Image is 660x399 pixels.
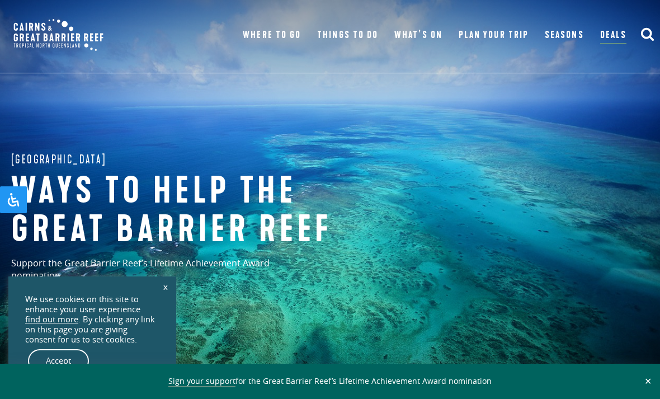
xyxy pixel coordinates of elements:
[28,349,89,373] a: Accept
[600,27,626,44] a: Deals
[243,27,300,43] a: Where To Go
[317,27,378,43] a: Things To Do
[11,172,380,248] h1: Ways to help the great barrier reef
[7,193,20,206] svg: Open Accessibility Panel
[25,314,78,325] a: find out more
[158,274,173,299] a: x
[394,27,442,43] a: What’s On
[545,27,583,43] a: Seasons
[11,257,319,291] p: Support the Great Barrier Reef’s Lifetime Achievement Award nomination
[642,376,654,386] button: Close
[11,151,107,169] span: [GEOGRAPHIC_DATA]
[459,27,529,43] a: Plan Your Trip
[168,375,492,387] span: for the Great Barrier Reef’s Lifetime Achievement Award nomination
[6,11,111,59] img: CGBR-TNQ_dual-logo.svg
[168,375,235,387] a: Sign your support
[25,294,159,345] div: We use cookies on this site to enhance your user experience . By clicking any link on this page y...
